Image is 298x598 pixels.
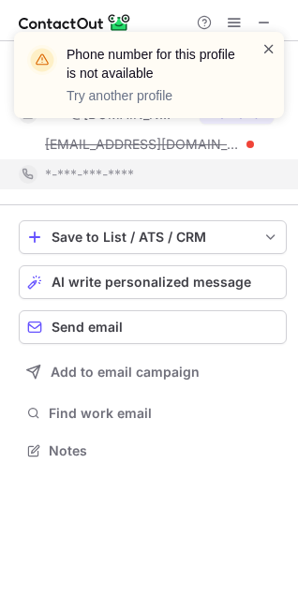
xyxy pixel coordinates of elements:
header: Phone number for this profile is not available [67,45,239,82]
button: save-profile-one-click [19,220,287,254]
button: AI write personalized message [19,265,287,299]
span: Add to email campaign [51,365,200,380]
img: ContactOut v5.3.10 [19,11,131,34]
button: Add to email campaign [19,355,287,389]
button: Send email [19,310,287,344]
img: warning [27,45,57,75]
div: Save to List / ATS / CRM [52,230,254,245]
button: Find work email [19,400,287,426]
p: Try another profile [67,86,239,105]
span: Find work email [49,405,279,422]
span: Notes [49,442,279,459]
span: AI write personalized message [52,275,251,290]
button: Notes [19,438,287,464]
span: Send email [52,320,123,335]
